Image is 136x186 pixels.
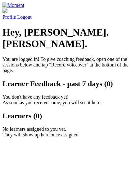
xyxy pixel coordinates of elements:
[2,80,134,88] h2: Learner Feedback - past 7 days (0)
[2,112,134,120] h2: Learners (0)
[2,94,134,105] p: You don't have any feedback yet! As soon as you receive some, you will see it here.
[2,27,134,50] h1: Hey, [PERSON_NAME].[PERSON_NAME].
[17,14,32,20] a: Logout
[2,56,134,73] p: You are logged in! To give coaching feedback, open one of the sessions below and tap "Record voic...
[2,2,24,8] img: Moment
[2,126,134,138] p: No learners assigned to you yet. They will show up here once assigned.
[2,8,134,20] a: Profile
[2,8,7,13] img: default_avatar-b4e2223d03051bc43aaaccfb402a43260a3f17acc7fafc1603fdf008d6cba3c9.png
